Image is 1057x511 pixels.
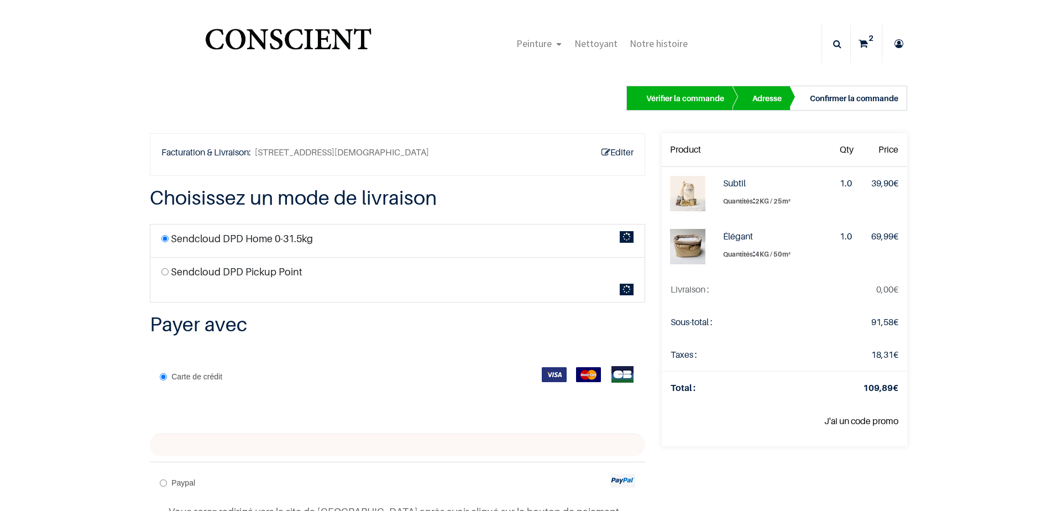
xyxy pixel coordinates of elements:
td: Taxes : [662,338,792,372]
span: 109,89 [863,382,893,393]
span: € [876,284,898,295]
img: Conscient [203,22,374,66]
a: 2 [851,24,882,63]
img: Élégant (4KG / 50m²) [670,229,705,264]
label: Sendcloud DPD Home 0-31.5kg [171,231,313,246]
th: Product [662,133,714,166]
span: Quantités [723,197,753,205]
label: : [723,193,822,208]
img: MasterCard [576,367,601,382]
label: : [723,246,822,261]
h3: Choisissez un mode de livraison [150,185,645,211]
span: € [871,349,898,360]
span: Quantités [723,250,753,258]
img: VISA [542,367,567,382]
strong: Total : [671,382,695,393]
span: € [871,178,898,189]
img: CB [610,366,635,383]
a: Logo of Conscient [203,22,374,66]
a: Editer [601,145,634,160]
div: Adresse [752,92,782,105]
span: Notre histoire [630,37,688,50]
sup: 2 [866,33,876,44]
span: 39,90 [871,178,893,189]
input: Carte de crédit [160,373,167,380]
strong: Subtil [723,178,746,189]
span: Paypal [171,478,195,487]
div: Confirmer la commande [810,92,898,105]
b: Facturation & Livraison: [161,147,253,158]
td: La livraison sera mise à jour après avoir choisi une nouvelle méthode de livraison [662,273,792,306]
div: 1.0 [840,176,854,191]
span: 18,31 [871,349,893,360]
label: Sendcloud DPD Pickup Point [171,264,302,279]
img: Subtil (2KG / 25m²) [670,176,705,211]
span: € [871,316,898,327]
span: Peinture [516,37,552,50]
span: Nettoyant [574,37,618,50]
span: € [871,231,898,242]
div: Vérifier la commande [646,92,724,105]
th: Qty [831,133,862,166]
span: 0,00 [876,284,893,295]
a: Peinture [510,24,568,63]
span: 69,99 [871,231,893,242]
span: Carte de crédit [171,372,222,381]
img: paypal [610,474,635,488]
strong: € [863,382,898,393]
div: 1.0 [840,229,854,244]
span: [STREET_ADDRESS][DEMOGRAPHIC_DATA] [255,145,429,160]
a: J'ai un code promo [824,415,898,426]
input: Paypal [160,479,167,487]
strong: Élégant [723,231,753,242]
th: Price [862,133,907,166]
span: 91,58 [871,316,893,327]
span: 4KG / 50m² [755,250,791,258]
h3: Payer avec [150,311,645,337]
span: 2KG / 25m² [755,197,791,205]
td: Sous-total : [662,306,792,338]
